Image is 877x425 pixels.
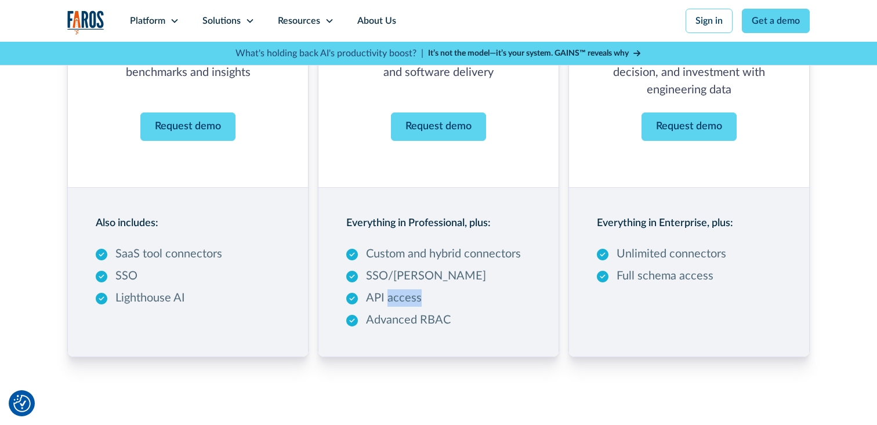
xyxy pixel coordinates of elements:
p: Full schema access [617,267,713,285]
p: Get started with productivity benchmarks and insights ‍ [96,46,280,99]
div: Platform [130,14,165,28]
a: Get a demo [742,9,810,33]
p: What's holding back AI's productivity boost? | [235,46,423,60]
p: SaaS tool connectors [115,245,222,263]
p: Advanced RBAC [366,311,451,329]
p: Unlimited connectors [617,245,726,263]
a: Contact Modal [391,112,486,141]
p: Custom and hybrid connectors [366,245,521,263]
strong: It’s not the model—it’s your system. GAINS™ reveals why [428,49,629,57]
button: Cookie Settings [13,395,31,412]
p: Lighthouse AI [115,289,185,307]
h3: Also includes: [96,216,158,231]
a: Contact Modal [642,112,737,141]
a: home [67,10,104,34]
a: Sign in [686,9,733,33]
img: Logo of the analytics and reporting company Faros. [67,10,104,34]
h3: Everything in Enterprise, plus: [597,216,733,231]
p: SSO [115,267,137,285]
div: Resources [278,14,320,28]
p: API access [366,289,422,307]
p: Optimize the developer experience and software delivery ‍ [346,46,531,99]
h3: Everything in Professional, plus: [346,216,491,231]
div: Solutions [202,14,241,28]
p: Fuel every strategic process, decision, and investment with engineering data [597,46,781,99]
a: It’s not the model—it’s your system. GAINS™ reveals why [428,48,642,60]
img: Revisit consent button [13,395,31,412]
a: Contact Modal [140,112,235,141]
p: SSO/[PERSON_NAME] [366,267,486,285]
